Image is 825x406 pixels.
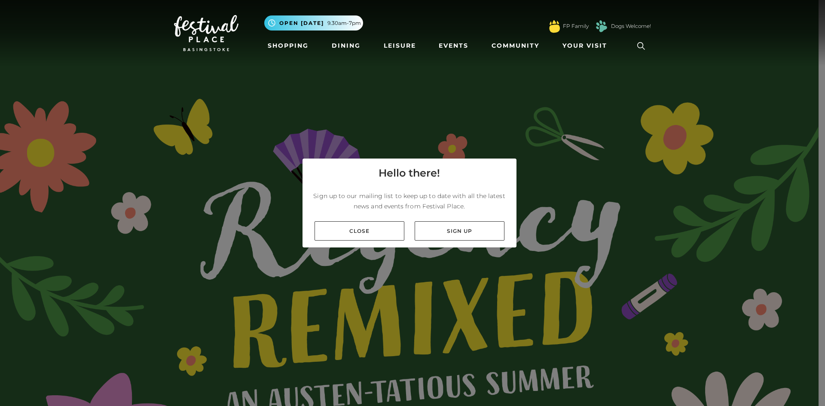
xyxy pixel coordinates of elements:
a: FP Family [563,22,589,30]
a: Your Visit [559,38,615,54]
span: Your Visit [562,41,607,50]
a: Dining [328,38,364,54]
a: Shopping [264,38,312,54]
span: Open [DATE] [279,19,324,27]
a: Dogs Welcome! [611,22,651,30]
span: 9.30am-7pm [327,19,361,27]
a: Events [435,38,472,54]
img: Festival Place Logo [174,15,238,51]
a: Leisure [380,38,419,54]
a: Close [315,221,404,241]
button: Open [DATE] 9.30am-7pm [264,15,363,31]
h4: Hello there! [379,165,440,181]
a: Community [488,38,543,54]
a: Sign up [415,221,504,241]
p: Sign up to our mailing list to keep up to date with all the latest news and events from Festival ... [309,191,510,211]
